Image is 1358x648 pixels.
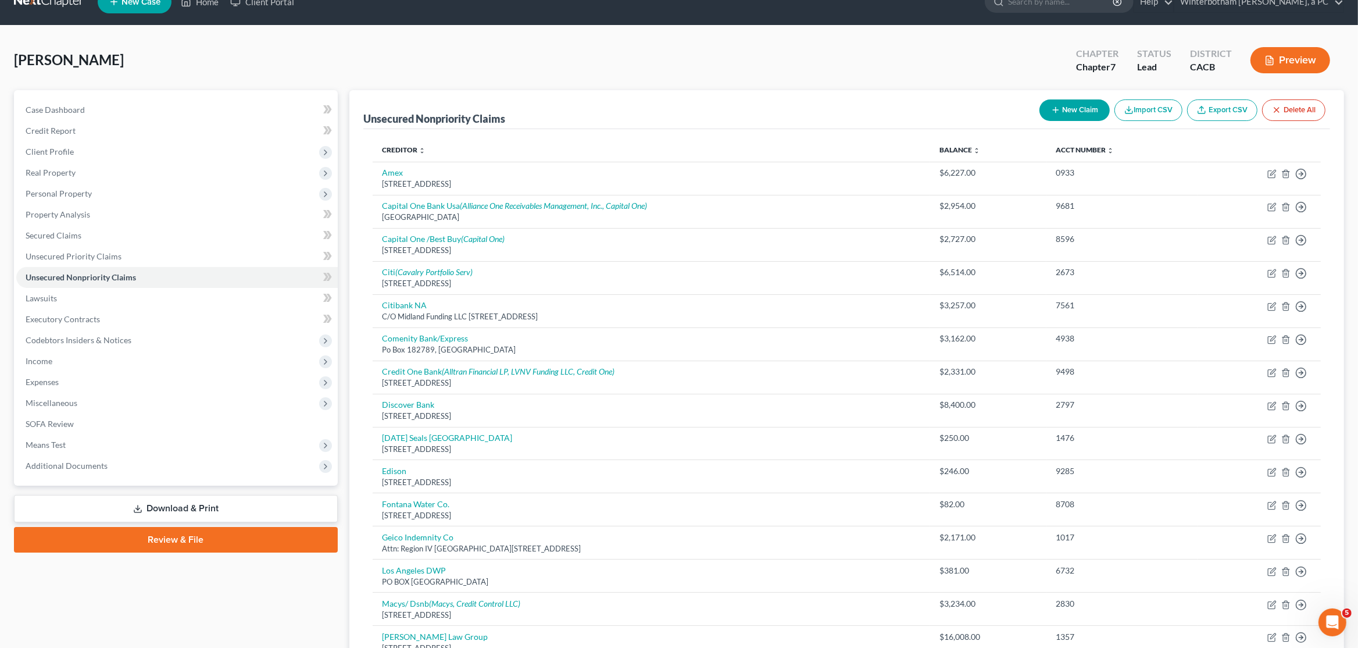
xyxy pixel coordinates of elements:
[382,300,427,310] a: Citibank NA
[382,543,921,554] div: Attn: Region IV [GEOGRAPHIC_DATA][STREET_ADDRESS]
[939,266,1037,278] div: $6,514.00
[1039,99,1110,121] button: New Claim
[429,599,520,608] i: (Macys, Credit Control LLC)
[382,532,453,542] a: Geico Indemnity Co
[382,565,446,575] a: Los Angeles DWP
[26,356,52,366] span: Income
[1187,99,1257,121] a: Export CSV
[1056,598,1188,610] div: 2830
[939,145,980,154] a: Balance unfold_more
[382,576,921,588] div: PO BOX [GEOGRAPHIC_DATA]
[382,145,426,154] a: Creditor unfold_more
[16,309,338,330] a: Executory Contracts
[1056,565,1188,576] div: 6732
[363,112,505,126] div: Unsecured Nonpriority Claims
[1056,432,1188,444] div: 1476
[26,209,90,219] span: Property Analysis
[26,105,85,115] span: Case Dashboard
[382,510,921,521] div: [STREET_ADDRESS]
[382,366,614,376] a: Credit One Bank(Alltran Financial LP, LVNV Funding LLC, Credit One)
[939,565,1037,576] div: $381.00
[939,300,1037,311] div: $3,257.00
[939,200,1037,212] div: $2,954.00
[382,245,921,256] div: [STREET_ADDRESS]
[382,201,647,211] a: Capital One Bank Usa(Alliance One Receivables Management, Inc., Capital One)
[939,366,1037,378] div: $2,331.00
[1107,147,1114,154] i: unfold_more
[382,400,434,410] a: Discover Bank
[14,527,338,553] a: Review & File
[382,344,921,355] div: Po Box 182789, [GEOGRAPHIC_DATA]
[1262,99,1325,121] button: Delete All
[16,99,338,120] a: Case Dashboard
[939,167,1037,179] div: $6,227.00
[382,632,488,642] a: [PERSON_NAME] Law Group
[26,147,74,156] span: Client Profile
[382,333,468,343] a: Comenity Bank/Express
[419,147,426,154] i: unfold_more
[382,311,921,322] div: C/O Midland Funding LLC [STREET_ADDRESS]
[26,398,77,408] span: Miscellaneous
[382,168,403,177] a: Amex
[1056,366,1188,378] div: 9498
[382,610,921,621] div: [STREET_ADDRESS]
[26,335,131,345] span: Codebtors Insiders & Notices
[939,631,1037,643] div: $16,008.00
[26,293,57,303] span: Lawsuits
[461,234,505,244] i: (Capital One)
[973,147,980,154] i: unfold_more
[1056,465,1188,477] div: 9285
[16,120,338,141] a: Credit Report
[26,230,81,240] span: Secured Claims
[26,314,100,324] span: Executory Contracts
[939,598,1037,610] div: $3,234.00
[26,461,108,471] span: Additional Documents
[14,495,338,522] a: Download & Print
[382,234,505,244] a: Capital One /Best Buy(Capital One)
[382,477,921,488] div: [STREET_ADDRESS]
[16,267,338,288] a: Unsecured Nonpriority Claims
[1137,60,1171,74] div: Lead
[382,466,406,476] a: Edison
[16,414,338,435] a: SOFA Review
[1056,167,1188,179] div: 0933
[14,51,124,68] span: [PERSON_NAME]
[16,225,338,246] a: Secured Claims
[26,377,59,387] span: Expenses
[1056,233,1188,245] div: 8596
[1056,631,1188,643] div: 1357
[382,278,921,289] div: [STREET_ADDRESS]
[16,246,338,267] a: Unsecured Priority Claims
[1114,99,1182,121] button: Import CSV
[1056,145,1114,154] a: Acct Number unfold_more
[382,267,473,277] a: Citi(Cavalry Portfolio Serv)
[1076,47,1118,60] div: Chapter
[1318,608,1346,636] iframe: Intercom live chat
[1110,61,1116,72] span: 7
[382,212,921,223] div: [GEOGRAPHIC_DATA]
[26,168,76,177] span: Real Property
[1190,47,1232,60] div: District
[382,499,449,509] a: Fontana Water Co.
[442,366,614,376] i: (Alltran Financial LP, LVNV Funding LLC, Credit One)
[382,444,921,455] div: [STREET_ADDRESS]
[1056,399,1188,411] div: 2797
[1250,47,1330,73] button: Preview
[395,267,473,277] i: (Cavalry Portfolio Serv)
[1056,532,1188,543] div: 1017
[26,419,74,429] span: SOFA Review
[1137,47,1171,60] div: Status
[16,288,338,309] a: Lawsuits
[1056,266,1188,278] div: 2673
[460,201,647,211] i: (Alliance One Receivables Management, Inc., Capital One)
[939,532,1037,543] div: $2,171.00
[1190,60,1232,74] div: CACB
[939,465,1037,477] div: $246.00
[26,440,66,450] span: Means Test
[1342,608,1352,618] span: 5
[939,432,1037,444] div: $250.00
[16,204,338,225] a: Property Analysis
[1056,200,1188,212] div: 9681
[382,378,921,389] div: [STREET_ADDRESS]
[26,126,76,136] span: Credit Report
